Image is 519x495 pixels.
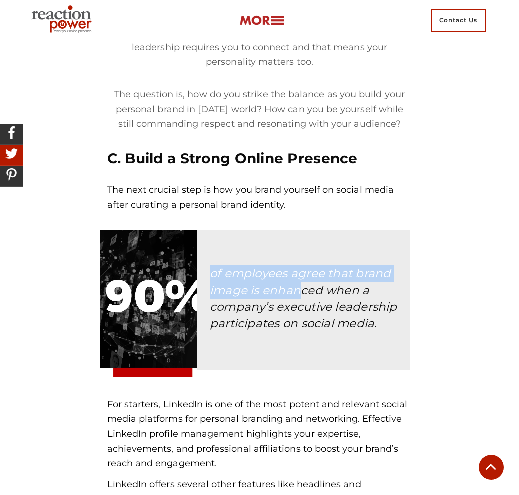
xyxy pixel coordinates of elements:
i: of employees agree that brand image is enhanced when a company’s executive leadership participate... [210,266,397,330]
span: Contact Us [431,9,486,32]
img: Share On Twitter [3,145,20,162]
span: The next crucial step is how you brand yourself on social media after curating a personal brand i... [107,184,394,210]
img: Executive Branding | Personal Branding Agency [27,2,100,38]
span: For starters, LinkedIn is one of the most potent and relevant social media platforms for personal... [107,399,408,469]
p: You’ve built your career on authority and expertise. But true leadership requires you to connect ... [107,25,412,70]
strong: C. Build a Strong Online Presence [107,150,358,167]
p: The question is, how do you strike the balance as you build your personal brand in [DATE] world? ... [107,87,412,132]
img: more-btn.png [239,15,284,26]
img: Share On Facebook [3,124,20,141]
img: Share On Pinterest [3,166,20,183]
